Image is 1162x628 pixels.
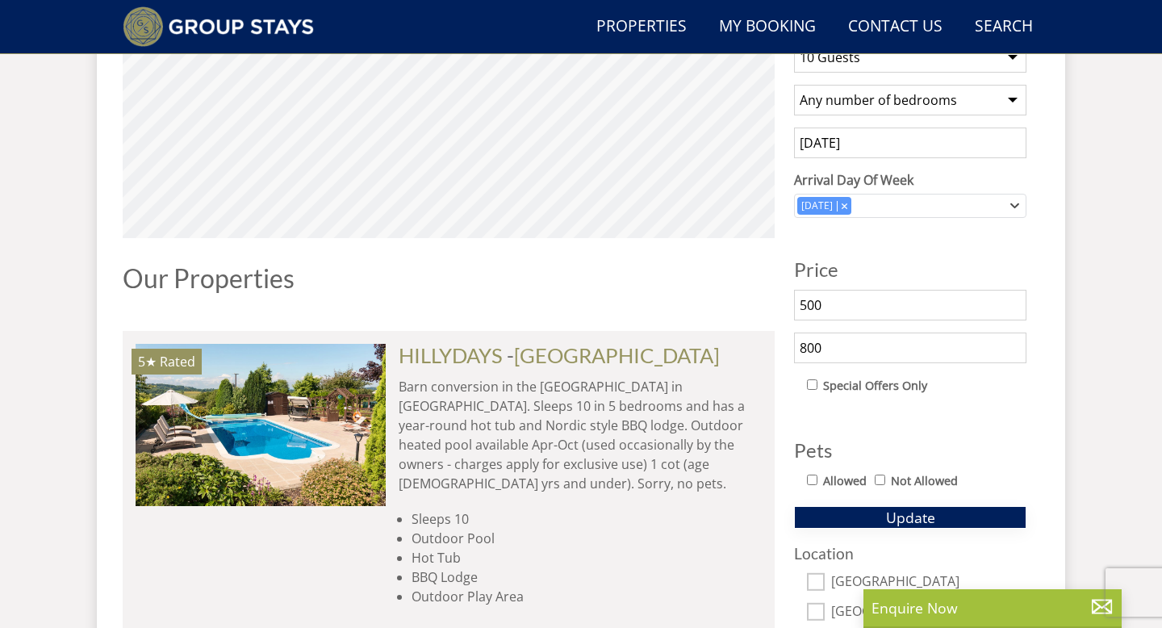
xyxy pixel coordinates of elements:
h3: Location [794,545,1026,562]
span: HILLYDAYS has a 5 star rating under the Quality in Tourism Scheme [138,353,157,371]
label: Special Offers Only [823,377,927,395]
a: HILLYDAYS [399,343,503,367]
a: Contact Us [842,9,949,45]
button: Update [794,506,1026,529]
label: Allowed [823,472,867,490]
li: Sleeps 10 [412,509,762,529]
label: Not Allowed [891,472,958,490]
img: Group Stays [123,6,314,47]
p: Enquire Now [871,597,1114,618]
label: [GEOGRAPHIC_DATA] [831,574,1026,592]
a: 5★ Rated [136,344,386,505]
input: From [794,290,1026,320]
input: To [794,333,1026,363]
h1: Our Properties [123,264,775,292]
li: Outdoor Play Area [412,587,762,606]
h3: Pets [794,440,1026,461]
li: BBQ Lodge [412,567,762,587]
span: - [507,343,720,367]
li: Outdoor Pool [412,529,762,548]
a: Search [968,9,1039,45]
label: [GEOGRAPHIC_DATA] [831,604,1026,622]
a: My Booking [713,9,822,45]
a: [GEOGRAPHIC_DATA] [514,343,720,367]
p: Barn conversion in the [GEOGRAPHIC_DATA] in [GEOGRAPHIC_DATA]. Sleeps 10 in 5 bedrooms and has a ... [399,377,762,493]
label: Arrival Day Of Week [794,170,1026,190]
li: Hot Tub [412,548,762,567]
div: [DATE] [797,199,837,213]
input: Arrival Date [794,128,1026,158]
span: Update [886,508,935,527]
img: hillydays-holiday-home-devon-accomodation-sleeps-9-pool.original.jpg [136,344,386,505]
span: Rated [160,353,195,371]
h3: Price [794,259,1026,280]
div: Combobox [794,194,1026,218]
a: Properties [590,9,693,45]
